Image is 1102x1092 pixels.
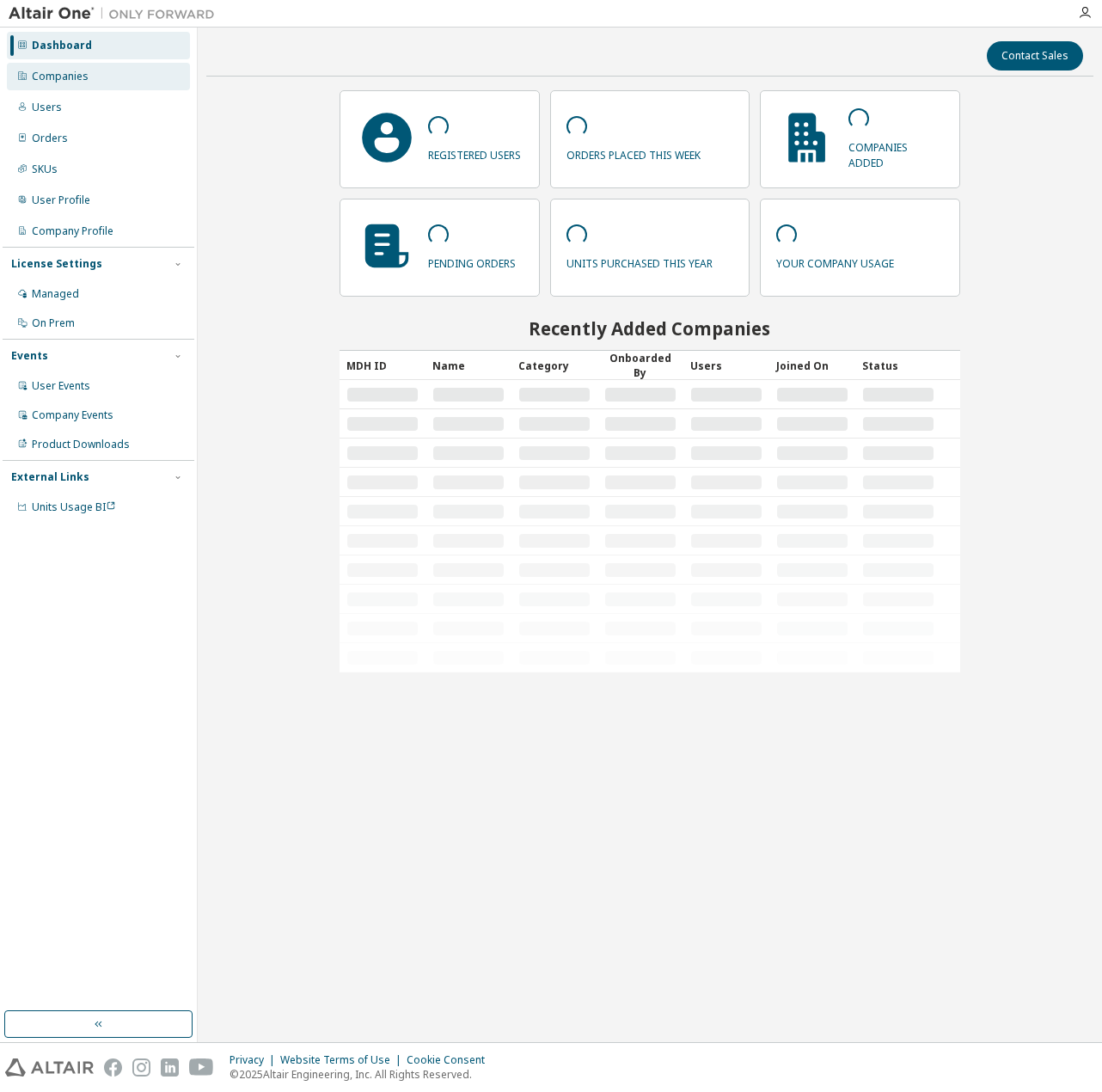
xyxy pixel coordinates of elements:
[9,5,223,22] img: Altair One
[428,143,521,163] p: registered users
[862,352,934,379] div: Status
[690,352,762,379] div: Users
[11,349,48,363] div: Events
[776,251,894,271] p: your company usage
[11,257,102,271] div: License Settings
[340,317,960,340] h2: Recently Added Companies
[987,41,1083,71] button: Contact Sales
[604,351,677,380] div: Onboarded By
[32,132,68,145] div: Orders
[161,1058,179,1077] img: linkedin.svg
[280,1053,407,1067] div: Website Terms of Use
[32,101,62,114] div: Users
[428,251,516,271] p: pending orders
[104,1058,122,1077] img: facebook.svg
[566,251,713,271] p: units purchased this year
[32,438,130,451] div: Product Downloads
[32,408,113,422] div: Company Events
[432,352,505,379] div: Name
[32,224,113,238] div: Company Profile
[5,1058,94,1077] img: altair_logo.svg
[776,352,848,379] div: Joined On
[32,287,79,301] div: Managed
[11,470,89,484] div: External Links
[32,500,116,514] span: Units Usage BI
[230,1067,495,1082] p: © 2025 Altair Engineering, Inc. All Rights Reserved.
[566,143,701,163] p: orders placed this week
[407,1053,495,1067] div: Cookie Consent
[32,39,92,52] div: Dashboard
[518,352,591,379] div: Category
[32,193,90,207] div: User Profile
[32,70,89,83] div: Companies
[230,1053,280,1067] div: Privacy
[32,379,90,393] div: User Events
[32,163,58,176] div: SKUs
[346,352,419,379] div: MDH ID
[189,1058,214,1077] img: youtube.svg
[32,316,75,330] div: On Prem
[132,1058,150,1077] img: instagram.svg
[848,135,945,169] p: companies added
